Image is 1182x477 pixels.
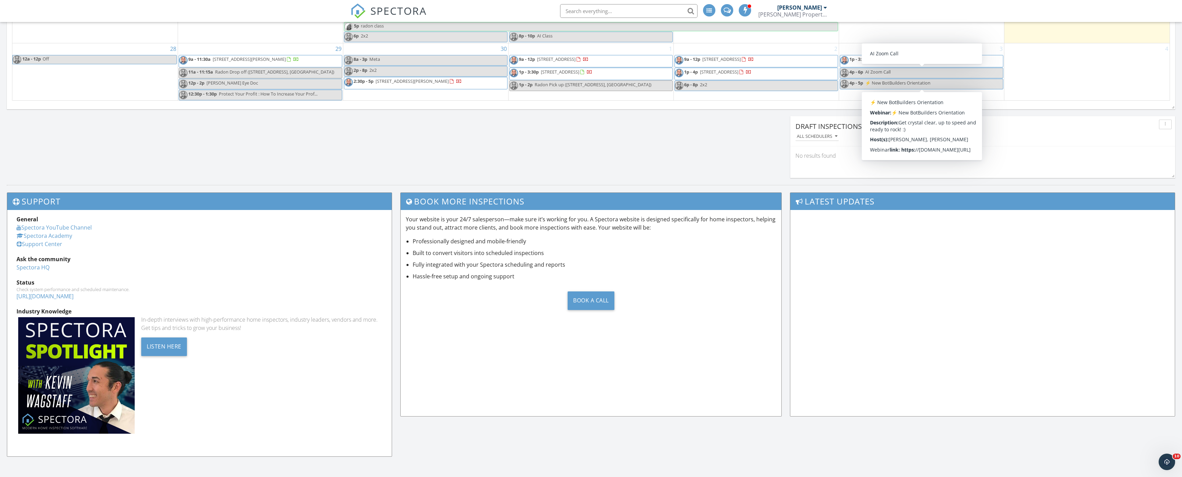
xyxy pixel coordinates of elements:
img: joe_kelley.jpg [675,56,683,65]
span: 6p - 8p [684,81,698,88]
span: 8a - 3p [354,56,367,62]
div: Listen Here [141,337,187,356]
img: img_0172.jpg [344,22,353,31]
span: 1p - 3:30p [849,56,869,62]
span: [PERSON_NAME] Eye Doc [207,80,258,86]
span: 9a - 12p [519,56,535,62]
td: Go to September 29, 2025 [178,43,343,101]
span: AI Zoom Call [865,69,891,75]
img: joe_kelley.jpg [179,91,188,99]
span: 4p - 6p [849,69,863,75]
span: AI Class [537,33,553,39]
span: radon class [361,23,384,29]
span: [STREET_ADDRESS] [537,56,576,62]
span: 8p - 10p [519,33,535,39]
a: Book a Call [406,286,776,315]
span: 11a - 11:15a [188,69,213,75]
li: Fully integrated with your Spectora scheduling and reports [413,260,776,269]
img: joe_kelley.jpg [510,56,518,65]
div: In-depth interviews with high-performance home inspectors, industry leaders, vendors and more. Ge... [141,315,382,332]
a: 1p - 3:30p [STREET_ADDRESS] [509,68,673,80]
h3: Latest Updates [790,193,1175,210]
img: joe_kelley.jpg [510,81,518,90]
span: SPECTORA [370,3,427,18]
span: 4p - 5p [849,80,863,86]
span: 2x2 [369,67,377,73]
span: [STREET_ADDRESS] [541,69,579,75]
span: Radon Drop off ([STREET_ADDRESS], [GEOGRAPHIC_DATA]) [215,69,334,75]
span: Draft Inspections [795,122,862,131]
span: Protect Your Profit : How To Increase Your Prof... [219,91,317,97]
td: Go to September 28, 2025 [12,43,178,101]
img: joe_kelley.jpg [840,69,849,77]
strong: General [16,215,38,223]
a: Go to September 29, 2025 [334,43,343,54]
img: joe_kelley.jpg [179,69,188,77]
td: Go to October 2, 2025 [674,43,839,101]
span: ⚡️ New BotBuilders Orientation [865,80,930,86]
a: Go to October 1, 2025 [668,43,673,54]
a: Spectora HQ [16,264,49,271]
img: The Best Home Inspection Software - Spectora [350,3,366,19]
td: Go to October 1, 2025 [508,43,673,101]
button: All schedulers [795,132,839,141]
span: 12p - 2p [188,80,204,86]
span: 12a - 12p [22,55,41,64]
div: [PERSON_NAME] [777,4,822,11]
span: 9a - 12p [684,56,700,62]
a: 9a - 11:30a [STREET_ADDRESS][PERSON_NAME] [188,56,299,62]
li: Professionally designed and mobile-friendly [413,237,776,245]
img: Spectoraspolightmain [18,317,135,434]
div: No results found [790,146,1175,165]
span: Radon Pick up ([STREET_ADDRESS], [GEOGRAPHIC_DATA]) [535,81,651,88]
span: 2:30p - 5p [354,78,373,84]
img: joe_kelley.jpg [510,33,518,41]
span: 2x2 [700,81,707,88]
a: 1p - 4p [STREET_ADDRESS] [684,69,751,75]
span: 2x2 [361,33,368,39]
span: 2p - 8p [354,67,367,73]
span: [STREET_ADDRESS] [702,56,741,62]
a: 1p - 3:30p [STREET_ADDRESS] [840,55,1003,67]
h3: Book More Inspections [401,193,781,210]
a: Spectora YouTube Channel [16,224,92,231]
a: Go to September 28, 2025 [169,43,178,54]
iframe: Intercom live chat [1159,454,1175,470]
a: Support Center [16,240,62,248]
div: Ask the community [16,255,382,263]
span: Off [43,56,49,62]
input: Search everything... [560,4,698,18]
img: joe_kelley.jpg [344,78,353,87]
a: 9a - 12p [STREET_ADDRESS] [684,56,754,62]
td: Go to October 4, 2025 [1004,43,1170,101]
a: Go to October 4, 2025 [1164,43,1170,54]
img: joe_kelley.jpg [510,69,518,77]
a: Listen Here [141,342,187,350]
span: [STREET_ADDRESS] [700,69,738,75]
a: 9a - 11:30a [STREET_ADDRESS][PERSON_NAME] [179,55,342,67]
img: joe_kelley.jpg [179,56,188,65]
a: 2:30p - 5p [STREET_ADDRESS][PERSON_NAME] [344,77,508,89]
a: 1p - 4p [STREET_ADDRESS] [674,68,838,80]
div: Status [16,278,382,287]
div: Book a Call [568,291,614,310]
a: SPECTORA [350,9,427,24]
h3: Support [7,193,392,210]
li: Built to convert visitors into scheduled inspections [413,249,776,257]
span: 10 [1173,454,1181,459]
span: [STREET_ADDRESS] [871,56,910,62]
img: joe_kelley.jpg [840,80,849,88]
a: 1p - 3:30p [STREET_ADDRESS] [849,56,923,62]
a: 2:30p - 5p [STREET_ADDRESS][PERSON_NAME] [354,78,462,84]
td: Go to September 30, 2025 [343,43,508,101]
div: Kelley Property Inspections, LLC [758,11,827,18]
span: 1p - 2p [519,81,533,88]
img: joe_kelley.jpg [840,56,849,65]
span: [STREET_ADDRESS][PERSON_NAME] [376,78,449,84]
img: joe_kelley.jpg [13,55,21,64]
span: 1p - 3:30p [519,69,539,75]
span: 6p [354,33,359,39]
img: joe_kelley.jpg [675,69,683,77]
div: Check system performance and scheduled maintenance. [16,287,382,292]
a: 1p - 3:30p [STREET_ADDRESS] [519,69,592,75]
